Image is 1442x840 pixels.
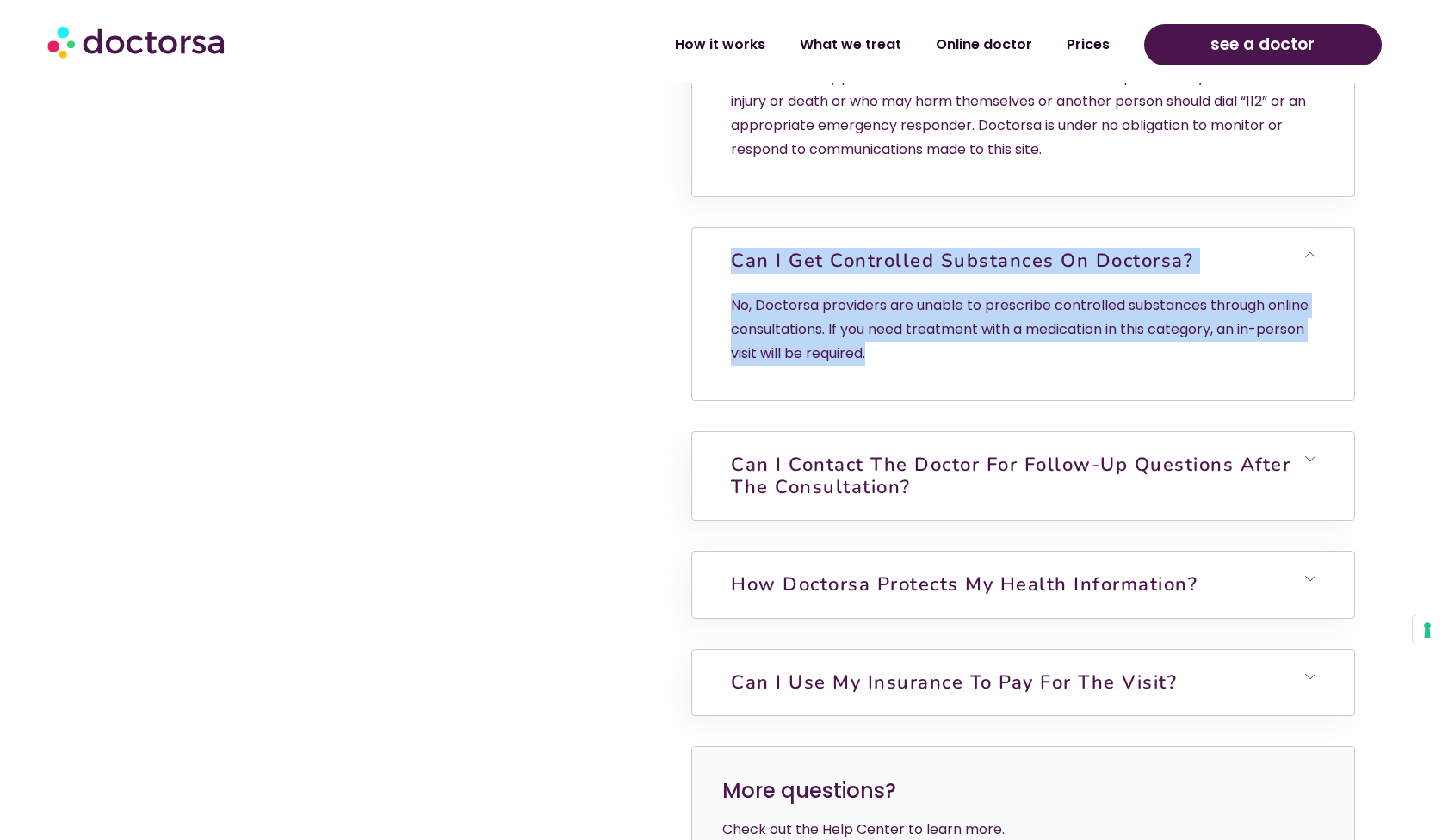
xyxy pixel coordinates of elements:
a: Prices [1049,25,1127,65]
p: No, Doctorsa providers are unable to prescribe controlled substances through online consultations... [731,293,1315,366]
div: Can I get controlled substances on Doctorsa? [692,293,1354,399]
h6: Can I contact the doctor for follow-up questions after the consultation? [692,432,1354,521]
a: Can I contact the doctor for follow-up questions after the consultation? [731,452,1290,500]
a: What we treat [783,25,919,65]
h6: How Doctorsa protects my health information? [692,552,1354,617]
a: How Doctorsa protects my health information? [731,571,1198,597]
button: Your consent preferences for tracking technologies [1413,615,1442,645]
a: see a doctor [1144,24,1382,65]
h3: More questions? [722,777,1324,805]
a: Online doctor [919,25,1049,65]
h6: Can I get controlled substances on Doctorsa? [692,228,1354,293]
span: see a doctor [1210,31,1315,59]
p: and any person who is aware of or believes that a person may be at risk of injury or death or who... [731,41,1315,162]
a: Can I use my insurance to pay for the visit? [731,670,1177,695]
div: Is Doctorsa for Life-Threatening Conditions? [692,41,1354,195]
h6: Can I use my insurance to pay for the visit? [692,650,1354,715]
a: How it works [658,25,783,65]
a: Can I get controlled substances on Doctorsa? [731,248,1193,274]
nav: Menu [376,25,1126,65]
